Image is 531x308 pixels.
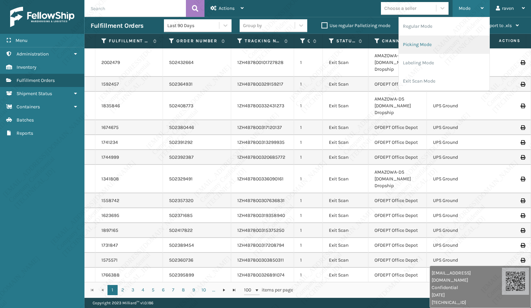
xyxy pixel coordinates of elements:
td: 1 [294,77,323,92]
td: 1 [294,92,323,120]
span: Administration [17,51,49,57]
td: AMAZOWA-DS [DOMAIN_NAME] Dropship [368,92,427,120]
td: UPS Ground [427,238,491,253]
span: Shipment Status [17,91,52,96]
td: SO2329491 [163,165,231,193]
a: 1 [107,285,118,295]
span: [EMAIL_ADDRESS][DOMAIN_NAME] [432,269,502,284]
a: 1744999 [101,154,119,161]
span: Mode [459,5,470,11]
td: Exit Scan [323,92,368,120]
h3: Fulfillment Orders [91,22,143,30]
td: Exit Scan [323,48,368,77]
td: 1 [294,268,323,283]
i: Print Label [521,177,525,181]
td: Exit Scan [323,135,368,150]
a: Go to the last page [229,285,239,295]
td: Exit Scan [323,150,368,165]
a: 1ZH4B7800326891074 [237,272,285,278]
td: OFDEPT Office Depot [368,77,427,92]
a: 1592457 [101,81,119,88]
a: 1835846 [101,103,120,109]
span: [TECHNICAL_ID] [432,299,502,306]
td: 1 [294,135,323,150]
a: 1ZH4B7800303850311 [237,257,284,263]
li: Regular Mode [399,17,489,36]
td: SO2389454 [163,238,231,253]
a: 1ZH4B7800307636831 [237,198,285,203]
td: 1 [294,120,323,135]
a: 1ZH4B7800319358940 [237,213,285,218]
span: Go to the last page [232,287,237,293]
label: Quantity [308,38,310,44]
label: Order Number [176,38,218,44]
td: SO2391292 [163,135,231,150]
td: UPS Ground [427,165,491,193]
td: 1 [294,150,323,165]
a: 1ZH4B7800329159217 [237,81,283,87]
td: SO2432664 [163,48,231,77]
td: UPS Ground [427,135,491,150]
a: 1ZH4B7800332431273 [237,103,284,109]
a: 1341808 [101,176,119,182]
td: SO2357320 [163,193,231,208]
td: OFDEPT Office Depot [368,193,427,208]
td: Exit Scan [323,238,368,253]
i: Print Label [521,228,525,233]
label: Tracking Number [245,38,281,44]
a: 10 [199,285,209,295]
span: Batches [17,117,34,123]
td: 1 [294,48,323,77]
a: 1ZH4B7800313299935 [237,139,285,145]
td: Exit Scan [323,208,368,223]
td: OFDEPT Office Depot [368,223,427,238]
td: SO2408773 [163,92,231,120]
span: Fulfillment Orders [17,78,55,83]
td: 1 [294,165,323,193]
span: Actions [219,5,235,11]
div: Group by [243,22,262,29]
span: Reports [17,130,33,136]
td: 1 [294,193,323,208]
a: 5 [148,285,158,295]
td: Exit Scan [323,77,368,92]
td: Exit Scan [323,165,368,193]
td: Exit Scan [323,223,368,238]
td: Exit Scan [323,253,368,268]
a: 1674675 [101,124,119,131]
td: AMAZOWA-DS [DOMAIN_NAME] Dropship [368,48,427,77]
p: Copyright 2023 Milliard™ v 1.0.186 [93,298,153,308]
td: SO2395899 [163,268,231,283]
a: 9 [189,285,199,295]
i: Print Label [521,60,525,65]
td: UPS Ground [427,223,491,238]
label: Use regular Palletizing mode [321,23,390,28]
a: 1ZH4B7800320685772 [237,154,285,160]
td: SO2360736 [163,253,231,268]
td: SO2371685 [163,208,231,223]
label: Channel [382,38,414,44]
i: Print Label [521,155,525,160]
li: Labeling Mode [399,54,489,72]
label: Fulfillment Order Id [109,38,150,44]
a: 1741234 [101,139,118,146]
td: OFDEPT Office Depot [368,238,427,253]
td: Exit Scan [323,268,368,283]
td: UPS Ground [427,150,491,165]
a: 1766388 [101,272,120,279]
td: OFDEPT Office Depot [368,268,427,283]
i: Print Label [521,243,525,248]
a: 8 [178,285,189,295]
a: 6 [158,285,168,295]
td: 1 [294,253,323,268]
td: UPS Ground [427,208,491,223]
span: [DATE] [432,291,502,299]
td: UPS Ground [427,120,491,135]
td: OFDEPT Office Depot [368,208,427,223]
img: logo [10,7,74,27]
td: UPS Ground [427,253,491,268]
a: 4 [138,285,148,295]
td: UPS Ground [427,193,491,208]
i: Print Label [521,198,525,203]
a: 3 [128,285,138,295]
